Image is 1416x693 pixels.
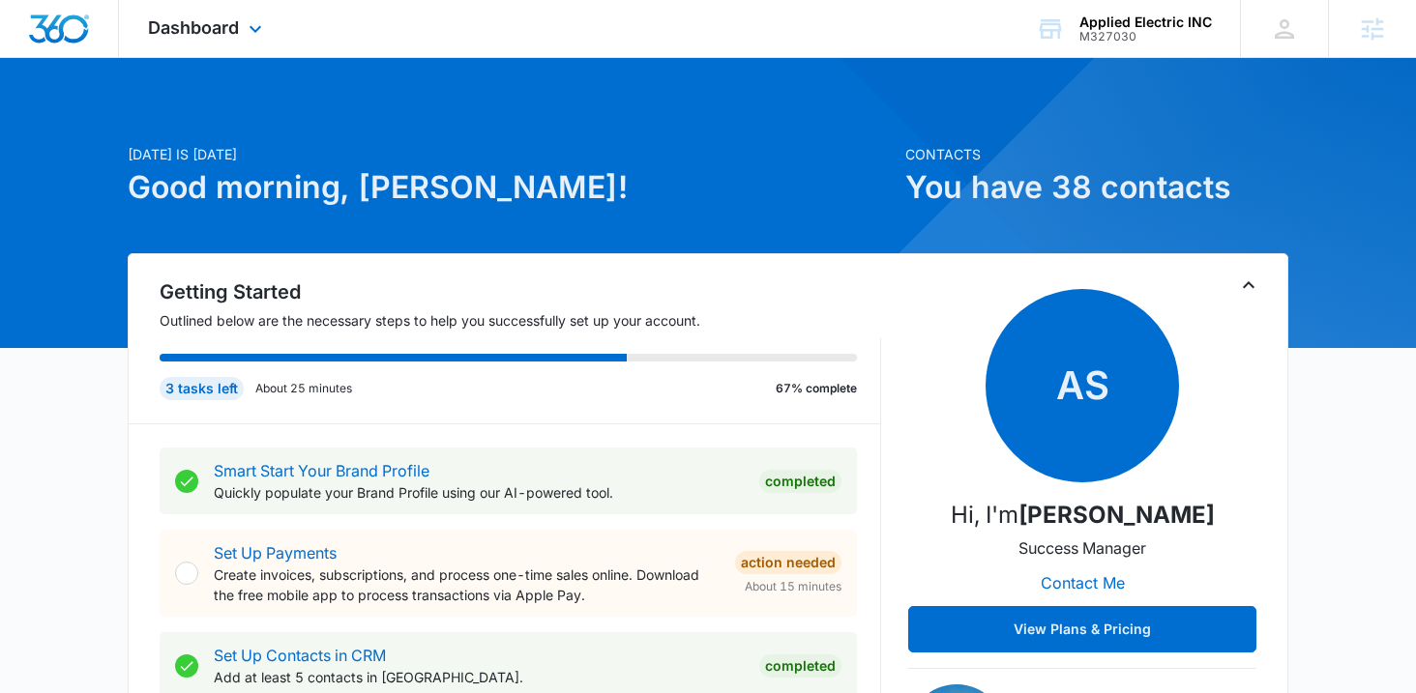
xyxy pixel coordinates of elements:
[905,164,1288,211] h1: You have 38 contacts
[1079,14,1212,30] div: account name
[160,377,244,400] div: 3 tasks left
[31,31,46,46] img: logo_orange.svg
[1018,501,1215,529] strong: [PERSON_NAME]
[214,564,720,605] p: Create invoices, subscriptions, and process one-time sales online. Download the free mobile app t...
[192,112,208,128] img: tab_keywords_by_traffic_grey.svg
[214,114,326,127] div: Keywords by Traffic
[214,646,386,665] a: Set Up Contacts in CRM
[759,470,841,493] div: Completed
[1021,560,1144,606] button: Contact Me
[951,498,1215,533] p: Hi, I'm
[128,164,894,211] h1: Good morning, [PERSON_NAME]!
[905,144,1288,164] p: Contacts
[759,654,841,678] div: Completed
[1018,536,1146,560] p: Success Manager
[54,31,95,46] div: v 4.0.25
[31,50,46,66] img: website_grey.svg
[776,380,857,397] p: 67% complete
[986,289,1179,482] span: AS
[735,551,841,574] div: Action Needed
[50,50,213,66] div: Domain: [DOMAIN_NAME]
[160,310,881,331] p: Outlined below are the necessary steps to help you successfully set up your account.
[148,17,239,38] span: Dashboard
[214,667,744,687] p: Add at least 5 contacts in [GEOGRAPHIC_DATA].
[214,543,337,563] a: Set Up Payments
[214,482,744,503] p: Quickly populate your Brand Profile using our AI-powered tool.
[128,144,894,164] p: [DATE] is [DATE]
[1237,274,1260,297] button: Toggle Collapse
[745,578,841,595] span: About 15 minutes
[214,461,429,480] a: Smart Start Your Brand Profile
[908,606,1256,652] button: View Plans & Pricing
[74,114,173,127] div: Domain Overview
[255,380,352,397] p: About 25 minutes
[160,277,881,306] h2: Getting Started
[52,112,68,128] img: tab_domain_overview_orange.svg
[1079,30,1212,43] div: account id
